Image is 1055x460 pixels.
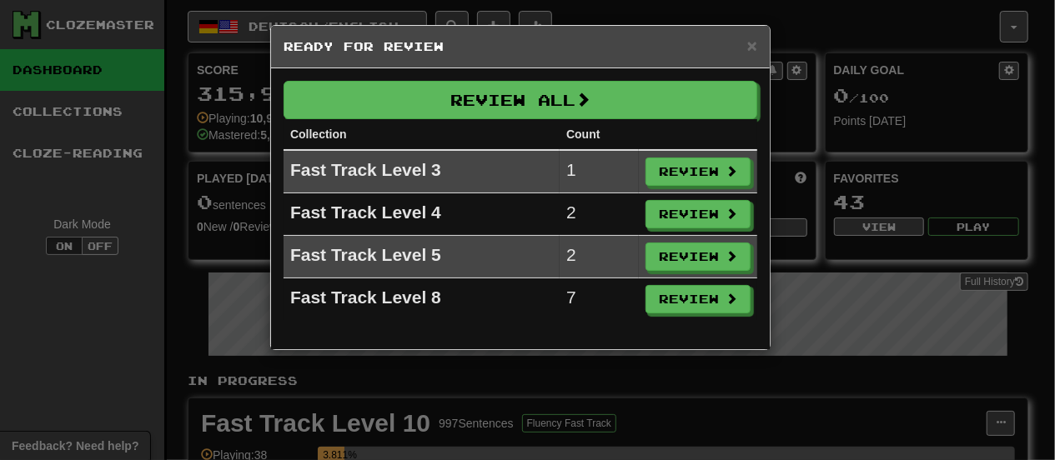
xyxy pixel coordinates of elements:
[284,38,757,55] h5: Ready for Review
[560,119,639,150] th: Count
[646,200,751,228] button: Review
[560,236,639,278] td: 2
[747,36,757,55] span: ×
[646,157,751,186] button: Review
[747,37,757,54] button: Close
[284,119,560,150] th: Collection
[284,150,560,193] td: Fast Track Level 3
[560,150,639,193] td: 1
[560,278,639,321] td: 7
[284,193,560,236] td: Fast Track Level 4
[284,81,757,119] button: Review All
[560,193,639,236] td: 2
[646,242,751,271] button: Review
[284,278,560,321] td: Fast Track Level 8
[646,285,751,313] button: Review
[284,236,560,278] td: Fast Track Level 5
